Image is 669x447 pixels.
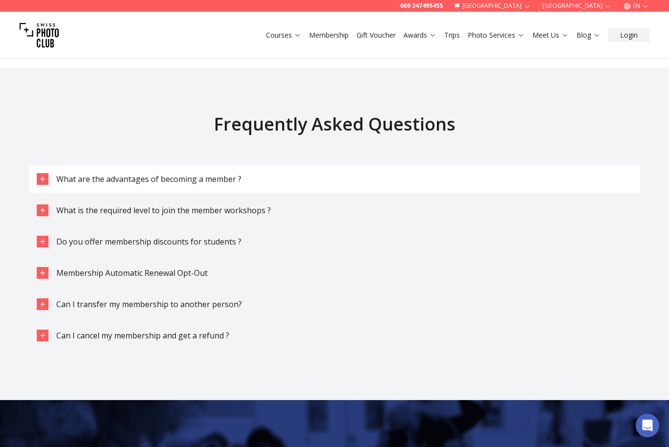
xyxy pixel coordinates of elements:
[266,30,301,40] a: Courses
[56,268,208,278] span: Membership Automatic Renewal Opt-Out
[532,30,569,40] a: Meet Us
[357,30,396,40] a: Gift Voucher
[464,28,528,42] button: Photo Services
[29,228,640,255] button: Do you offer membership discounts for students ?
[636,414,659,437] div: Open Intercom Messenger
[29,322,640,349] button: Can I cancel my membership and get a refund ?
[29,291,640,318] button: Can I transfer my membership to another person?
[309,30,349,40] a: Membership
[444,30,460,40] a: Trips
[56,299,242,310] span: Can I transfer my membership to another person?
[608,28,649,42] button: Login
[400,28,440,42] button: Awards
[56,174,241,184] span: What are the advantages of becoming a member ?
[56,205,271,216] span: What is the required level to join the member workshops ?
[29,197,640,224] button: What is the required level to join the member workshops ?
[305,28,353,42] button: Membership
[56,236,241,247] span: Do you offer membership discounts for students ?
[29,165,640,193] button: What are the advantages of becoming a member ?
[404,30,436,40] a: Awards
[468,30,525,40] a: Photo Services
[262,28,305,42] button: Courses
[528,28,573,42] button: Meet Us
[400,2,443,10] a: 069 247495455
[573,28,604,42] button: Blog
[576,30,600,40] a: Blog
[440,28,464,42] button: Trips
[56,330,229,341] span: Can I cancel my membership and get a refund ?
[29,114,640,134] h2: Frequently Asked Questions
[29,259,640,287] button: Membership Automatic Renewal Opt-Out
[20,16,59,55] img: Swiss photo club
[353,28,400,42] button: Gift Voucher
